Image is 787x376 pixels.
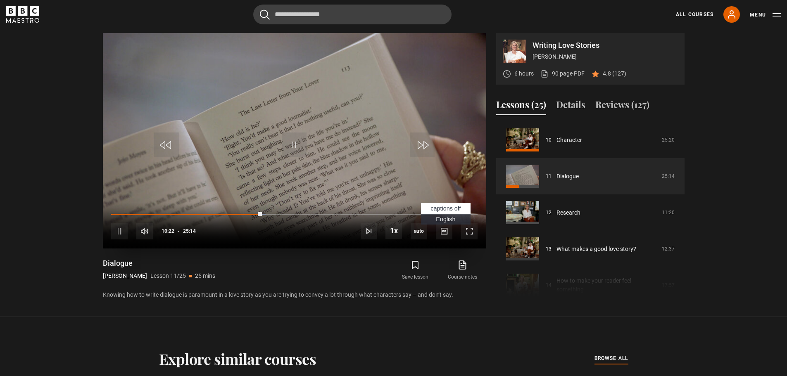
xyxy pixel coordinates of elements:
[430,205,461,212] span: captions off
[103,258,215,268] h1: Dialogue
[436,216,455,222] span: English
[603,69,626,78] p: 4.8 (127)
[439,258,486,282] a: Course notes
[6,6,39,23] svg: BBC Maestro
[411,223,427,239] span: auto
[253,5,452,24] input: Search
[361,223,377,239] button: Next Lesson
[514,69,534,78] p: 6 hours
[533,52,678,61] p: [PERSON_NAME]
[103,33,486,248] video-js: Video Player
[183,224,196,239] span: 25:14
[556,98,585,115] button: Details
[162,224,174,239] span: 10:22
[103,291,486,299] p: Knowing how to write dialogue is paramount in a love story as you are trying to convey a lot thro...
[533,42,678,49] p: Writing Love Stories
[594,354,628,362] span: browse all
[111,223,128,239] button: Pause
[111,214,477,215] div: Progress Bar
[595,98,649,115] button: Reviews (127)
[159,350,316,367] h2: Explore similar courses
[556,172,579,181] a: Dialogue
[136,223,153,239] button: Mute
[392,258,439,282] button: Save lesson
[260,9,270,20] button: Submit the search query
[385,222,402,239] button: Playback Rate
[411,223,427,239] div: Current quality: 720p
[676,11,713,18] a: All Courses
[556,208,580,217] a: Research
[178,228,180,234] span: -
[556,136,582,144] a: Character
[195,272,215,280] p: 25 mins
[461,223,478,239] button: Fullscreen
[150,272,186,280] p: Lesson 11/25
[103,272,147,280] p: [PERSON_NAME]
[594,354,628,363] a: browse all
[540,69,585,78] a: 90 page PDF
[750,11,781,19] button: Toggle navigation
[496,98,546,115] button: Lessons (25)
[556,245,636,253] a: What makes a good love story?
[436,223,452,239] button: Captions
